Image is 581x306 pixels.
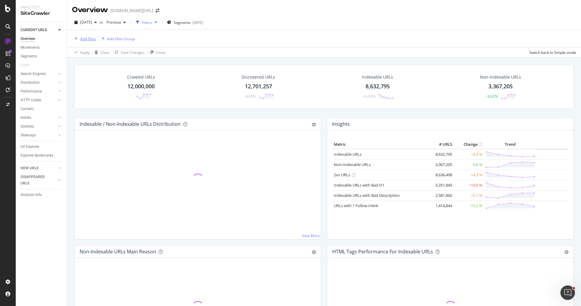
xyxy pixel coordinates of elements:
[21,80,40,86] div: Distribution
[363,94,375,99] div: +4.33%
[21,44,40,51] div: Movements
[21,192,63,198] a: Analysis Info
[21,123,57,130] a: Outlinks
[21,132,57,138] a: Sitemaps
[21,152,63,159] a: Explorer Bookmarks
[241,74,275,80] div: Discovered URLs
[454,190,484,200] td: +0.7 %
[21,132,36,138] div: Sitemaps
[21,62,36,68] a: Visits
[21,36,63,42] a: Overview
[245,83,272,90] div: 12,701,257
[156,50,166,55] div: Clone
[488,83,513,90] div: 3,367,205
[104,20,121,25] span: Previous
[133,18,159,27] button: Filters
[21,27,47,33] div: CURRENT URLS
[454,200,484,211] td: -15.2 %
[21,88,57,95] a: Performance
[312,250,316,254] div: gear
[72,47,90,57] button: Apply
[21,106,34,112] div: Content
[21,192,42,198] div: Analysis Info
[142,20,152,25] div: Filters
[484,140,537,149] th: Trend
[165,18,206,27] button: Segments[DATE]
[334,193,400,198] a: Indexable URLs with Bad Description
[127,83,155,90] div: 12,000,000
[21,80,57,86] a: Distribution
[104,18,128,27] button: Previous
[21,71,57,77] a: Search Engines
[99,35,135,42] button: Add Filter Group
[454,149,484,160] td: +4.3 %
[312,122,316,127] div: gear
[332,140,429,149] th: Metric
[21,88,42,95] div: Performance
[454,140,484,149] th: Change
[21,97,41,103] div: HTTP Codes
[334,162,371,167] a: Non-Indexable URLs
[21,144,63,150] a: Url Explorer
[527,47,576,57] button: Switch back to Simple mode
[429,180,454,190] td: 3,351,845
[174,20,191,25] span: Segments
[21,115,57,121] a: Inlinks
[110,8,153,14] div: [DOMAIN_NAME][URL]
[21,53,63,60] a: Segments
[454,180,484,190] td: +14.0 %
[72,35,96,42] button: Add Filter
[486,94,498,99] div: -9.62%
[334,203,378,208] a: URLs with 1 Follow Inlink
[21,165,57,171] a: NEW URLS
[429,140,454,149] th: # URLS
[21,36,35,42] div: Overview
[92,47,110,57] button: Clear
[72,18,99,27] button: [DATE]
[366,83,390,90] div: 8,632,795
[429,159,454,170] td: 3,367,205
[21,97,57,103] a: HTTP Codes
[107,36,135,41] div: Add Filter Group
[480,74,521,80] div: Non-Indexable URLs
[21,10,62,17] div: SiteCrawler
[156,8,159,13] div: arrow-right-arrow-left
[21,165,38,171] div: NEW URLS
[334,172,350,177] a: 2xx URLs
[21,71,46,77] div: Search Engines
[429,190,454,200] td: 2,581,860
[21,44,63,51] a: Movements
[21,144,39,150] div: Url Explorer
[334,182,384,188] a: Indexable URLs with Bad H1
[80,249,156,255] div: Non-Indexable URLs Main Reason
[362,74,393,80] div: Indexable URLs
[429,149,454,160] td: 8,632,795
[80,50,90,55] div: Apply
[560,285,575,300] iframe: Intercom live chat
[127,74,155,80] div: Crawled URLs
[21,152,53,159] div: Explorer Bookmarks
[334,151,362,157] a: Indexable URLs
[21,174,51,187] div: DISAPPEARED URLS
[80,121,181,127] div: Indexable / Non-Indexable URLs Distribution
[99,20,104,25] span: vs
[21,53,37,60] div: Segments
[21,123,34,130] div: Outlinks
[529,50,576,55] div: Switch back to Simple mode
[192,20,203,25] div: [DATE]
[302,233,320,238] a: View More
[100,50,110,55] div: Clear
[454,159,484,170] td: -9.6 %
[454,170,484,180] td: +4.3 %
[80,36,96,41] div: Add Filter
[147,47,166,57] button: Clone
[429,170,454,180] td: 8,636,498
[21,27,57,33] a: CURRENT URLS
[244,94,256,99] div: -4.26%
[332,249,433,255] div: HTML Tags Performance for Indexable URLs
[21,5,62,10] div: Analytics
[21,106,63,112] a: Content
[80,20,92,25] span: 2025 Aug. 22nd
[121,50,145,55] div: Save Changes
[132,94,133,99] div: -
